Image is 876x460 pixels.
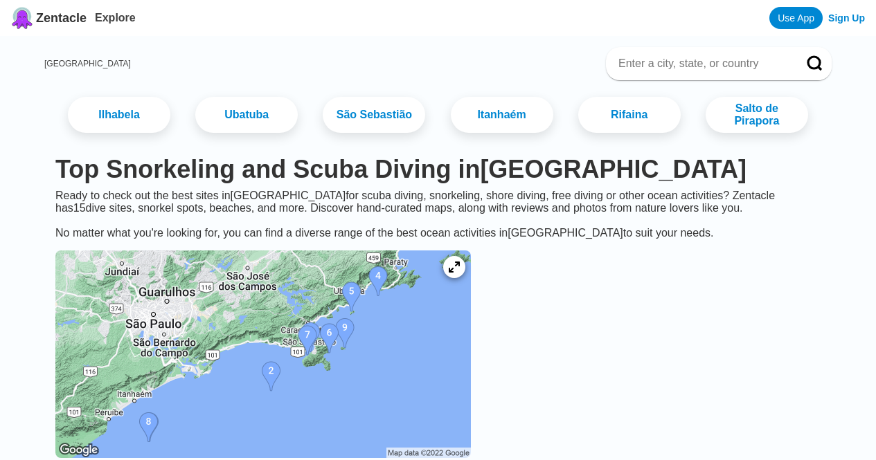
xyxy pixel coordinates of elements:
[55,155,821,184] h1: Top Snorkeling and Scuba Diving in [GEOGRAPHIC_DATA]
[44,190,832,239] div: Ready to check out the best sites in [GEOGRAPHIC_DATA] for scuba diving, snorkeling, shore diving...
[36,11,87,26] span: Zentacle
[44,59,131,68] a: [GEOGRAPHIC_DATA]
[55,250,471,458] img: São Paulo dive site map
[706,97,808,133] a: Salto de Pirapora
[578,97,681,133] a: Rifaina
[451,97,553,133] a: Itanhaém
[323,97,425,133] a: São Sebastião
[769,7,823,29] a: Use App
[195,97,298,133] a: Ubatuba
[617,57,787,71] input: Enter a city, state, or country
[828,12,865,24] a: Sign Up
[95,12,136,24] a: Explore
[11,7,33,29] img: Zentacle logo
[11,7,87,29] a: Zentacle logoZentacle
[68,97,170,133] a: Ilhabela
